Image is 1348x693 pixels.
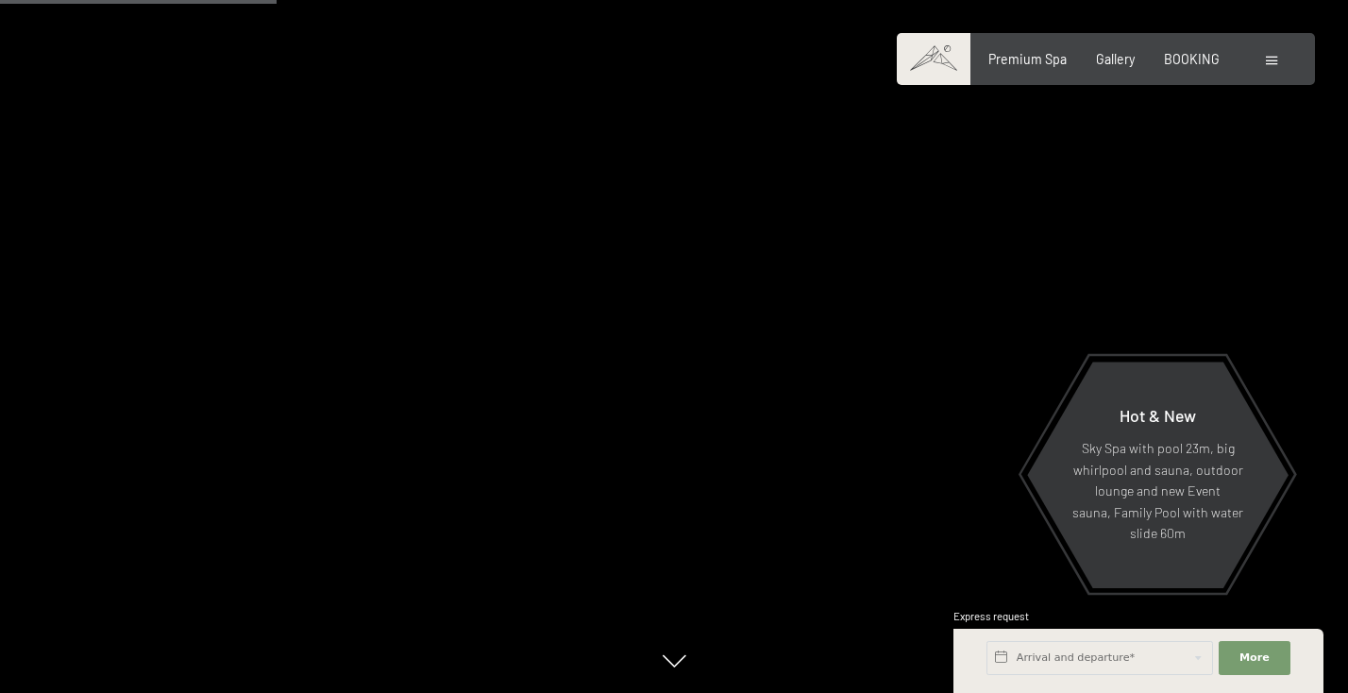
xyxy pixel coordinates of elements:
p: Sky Spa with pool 23m, big whirlpool and sauna, outdoor lounge and new Event sauna, Family Pool w... [1068,438,1248,545]
a: Hot & New Sky Spa with pool 23m, big whirlpool and sauna, outdoor lounge and new Event sauna, Fam... [1026,361,1289,589]
a: Premium Spa [988,51,1067,67]
span: More [1239,651,1270,666]
a: Gallery [1096,51,1135,67]
button: More [1219,641,1290,675]
span: Express request [953,610,1029,622]
span: Hot & New [1120,405,1196,426]
a: BOOKING [1164,51,1220,67]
